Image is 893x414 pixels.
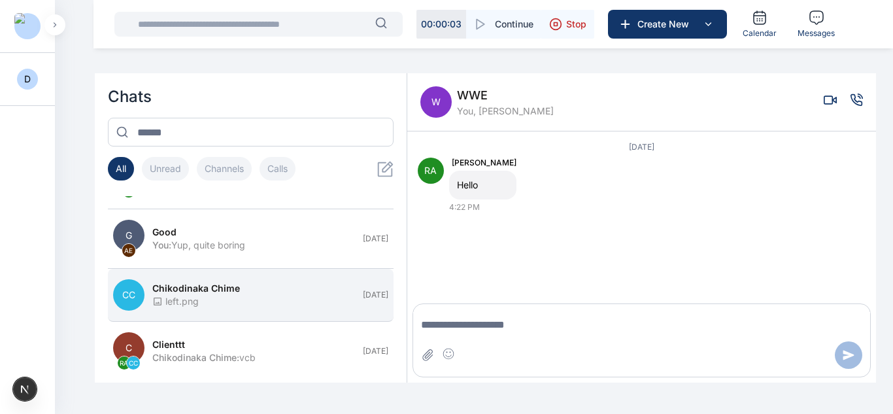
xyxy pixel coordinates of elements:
[442,347,455,360] button: Insert emoji
[113,332,144,364] span: C
[108,322,394,381] button: CRACCclientttChikodinaka Chime:vcb[DATE]
[152,226,177,239] span: good
[108,269,394,322] button: CCChikodinaka Chimeleft.png[DATE]
[420,86,452,118] span: W
[413,312,870,338] textarea: Message input
[14,13,41,39] img: Logo
[108,157,134,181] button: All
[363,233,388,244] span: [DATE]
[466,10,541,39] button: Continue
[152,295,199,308] span: left.png
[118,356,131,370] span: RA
[566,18,586,31] span: Stop
[142,157,189,181] button: Unread
[418,158,444,184] span: RA
[152,352,239,363] span: Chikodinaka Chime :
[798,28,835,39] span: Messages
[152,351,355,364] div: vcb
[737,5,782,44] a: Calendar
[457,179,509,192] span: Hello
[743,28,777,39] span: Calendar
[792,5,840,44] a: Messages
[108,86,394,107] h2: Chats
[127,356,140,370] span: CC
[122,244,135,257] span: AE
[629,142,654,152] span: [DATE]
[495,18,533,31] span: Continue
[17,69,38,90] button: D
[457,86,554,105] span: WWE
[824,94,837,107] button: Video call
[541,10,594,39] button: Stop
[113,220,144,251] span: G
[421,18,462,31] p: 00 : 00 : 03
[835,341,862,369] button: Send message
[113,279,144,311] span: CC
[421,347,434,364] button: Attach file
[108,209,394,269] button: GAEgoodYou:Yup, quite boring[DATE]
[152,239,171,250] span: You :
[452,158,516,168] span: [PERSON_NAME]
[197,157,252,181] button: Channels
[260,157,295,181] button: Calls
[363,290,388,300] span: [DATE]
[850,94,863,107] button: Voice call
[608,10,727,39] button: Create New
[449,202,480,213] span: 4:22 PM
[152,338,185,351] span: clienttt
[632,18,700,31] span: Create New
[152,282,240,295] span: Chikodinaka Chime
[457,105,554,118] span: You, [PERSON_NAME]
[363,346,388,356] span: [DATE]
[152,239,355,252] div: Yup, quite boring
[10,16,44,37] button: Logo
